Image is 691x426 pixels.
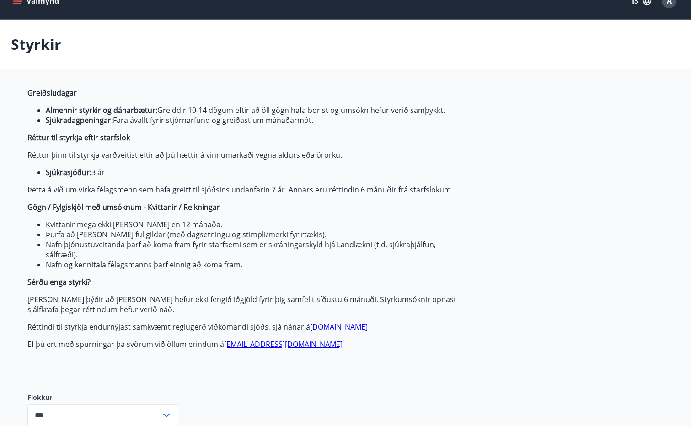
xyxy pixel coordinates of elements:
strong: Réttur til styrkja eftir starfslok [27,133,130,143]
li: Nafn og kennitala félagsmanns þarf einnig að koma fram. [46,260,459,270]
strong: Gögn / Fylgiskjöl með umsóknum - Kvittanir / Reikningar [27,202,220,212]
a: [EMAIL_ADDRESS][DOMAIN_NAME] [224,339,343,349]
p: [PERSON_NAME] þýðir að [PERSON_NAME] hefur ekki fengið iðgjöld fyrir þig samfellt síðustu 6 mánuð... [27,294,459,314]
p: Þetta á við um virka félagsmenn sem hafa greitt til sjóðsins undanfarin 7 ár. Annars eru réttindi... [27,185,459,195]
li: Greiddir 10-14 dögum eftir að öll gögn hafa borist og umsókn hefur verið samþykkt. [46,105,459,115]
li: Kvittanir mega ekki [PERSON_NAME] en 12 mánaða. [46,219,459,229]
p: Styrkir [11,34,61,54]
p: Réttindi til styrkja endurnýjast samkvæmt reglugerð viðkomandi sjóðs, sjá nánar á [27,322,459,332]
strong: Sjúkradagpeningar: [46,115,113,125]
li: Fara ávallt fyrir stjórnarfund og greiðast um mánaðarmót. [46,115,459,125]
label: Flokkur [27,393,178,402]
li: Þurfa að [PERSON_NAME] fullgildar (með dagsetningu og stimpli/merki fyrirtækis). [46,229,459,240]
p: Réttur þinn til styrkja varðveitist eftir að þú hættir á vinnumarkaði vegna aldurs eða örorku: [27,150,459,160]
p: Ef þú ert með spurningar þá svörum við öllum erindum á [27,339,459,349]
strong: Sérðu enga styrki? [27,277,91,287]
strong: Greiðsludagar [27,88,77,98]
strong: Almennir styrkir og dánarbætur: [46,105,157,115]
li: Nafn þjónustuveitanda þarf að koma fram fyrir starfsemi sem er skráningarskyld hjá Landlækni (t.d... [46,240,459,260]
a: [DOMAIN_NAME] [310,322,368,332]
strong: Sjúkrasjóður: [46,167,91,177]
li: 3 ár [46,167,459,177]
